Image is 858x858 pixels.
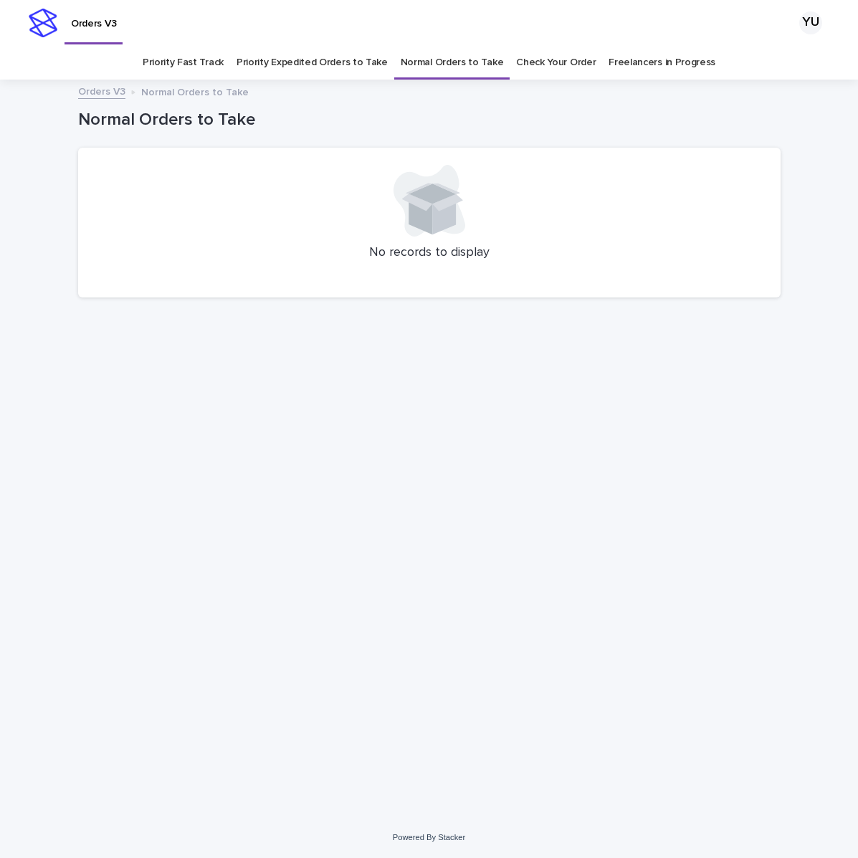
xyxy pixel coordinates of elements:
[401,46,504,80] a: Normal Orders to Take
[799,11,822,34] div: YU
[516,46,596,80] a: Check Your Order
[143,46,224,80] a: Priority Fast Track
[609,46,715,80] a: Freelancers in Progress
[237,46,388,80] a: Priority Expedited Orders to Take
[393,833,465,842] a: Powered By Stacker
[29,9,57,37] img: stacker-logo-s-only.png
[78,82,125,99] a: Orders V3
[141,83,249,99] p: Normal Orders to Take
[78,110,781,130] h1: Normal Orders to Take
[95,245,763,261] p: No records to display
